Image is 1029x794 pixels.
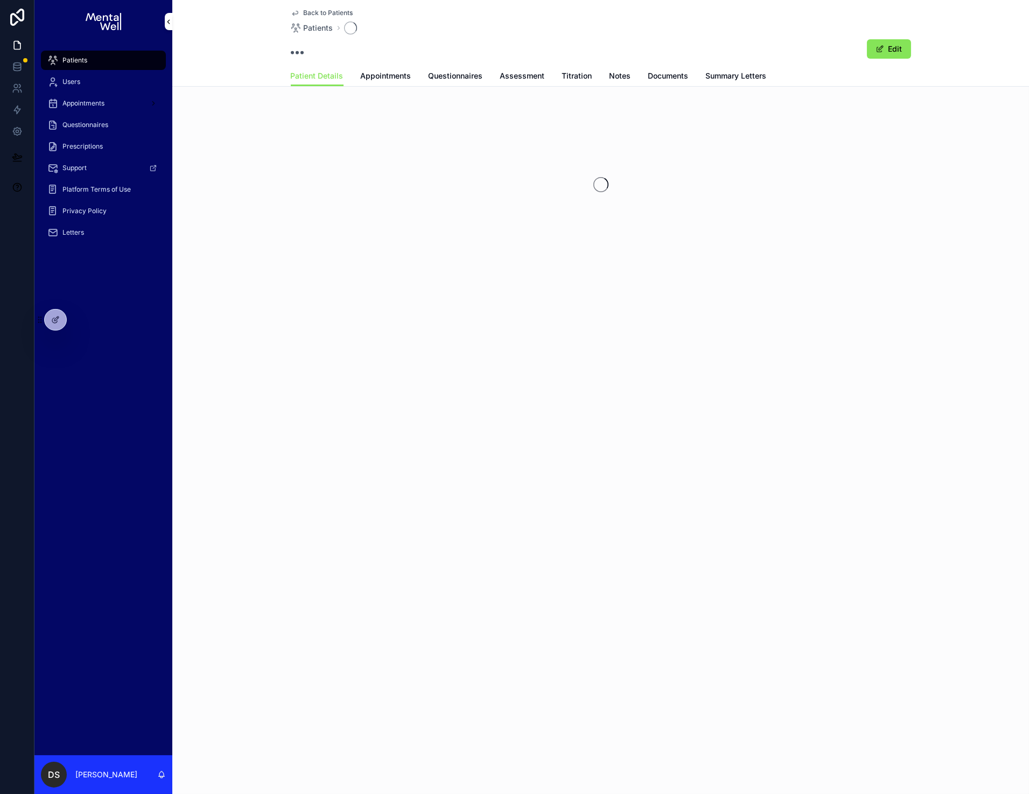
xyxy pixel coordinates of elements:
[291,9,353,17] a: Back to Patients
[429,66,483,88] a: Questionnaires
[610,71,631,81] span: Notes
[62,207,107,215] span: Privacy Policy
[34,43,172,256] div: scrollable content
[291,71,344,81] span: Patient Details
[304,23,333,33] span: Patients
[562,66,592,88] a: Titration
[41,201,166,221] a: Privacy Policy
[62,164,87,172] span: Support
[500,66,545,88] a: Assessment
[867,39,911,59] button: Edit
[41,137,166,156] a: Prescriptions
[86,13,121,30] img: App logo
[291,66,344,87] a: Patient Details
[62,142,103,151] span: Prescriptions
[706,71,767,81] span: Summary Letters
[62,56,87,65] span: Patients
[62,185,131,194] span: Platform Terms of Use
[706,66,767,88] a: Summary Letters
[361,71,411,81] span: Appointments
[41,158,166,178] a: Support
[41,115,166,135] a: Questionnaires
[62,78,80,86] span: Users
[41,180,166,199] a: Platform Terms of Use
[48,768,60,781] span: DS
[429,71,483,81] span: Questionnaires
[500,71,545,81] span: Assessment
[610,66,631,88] a: Notes
[361,66,411,88] a: Appointments
[291,23,333,33] a: Patients
[304,9,353,17] span: Back to Patients
[62,228,84,237] span: Letters
[75,769,137,780] p: [PERSON_NAME]
[648,66,689,88] a: Documents
[562,71,592,81] span: Titration
[62,121,108,129] span: Questionnaires
[41,51,166,70] a: Patients
[41,72,166,92] a: Users
[648,71,689,81] span: Documents
[41,223,166,242] a: Letters
[62,99,104,108] span: Appointments
[41,94,166,113] a: Appointments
